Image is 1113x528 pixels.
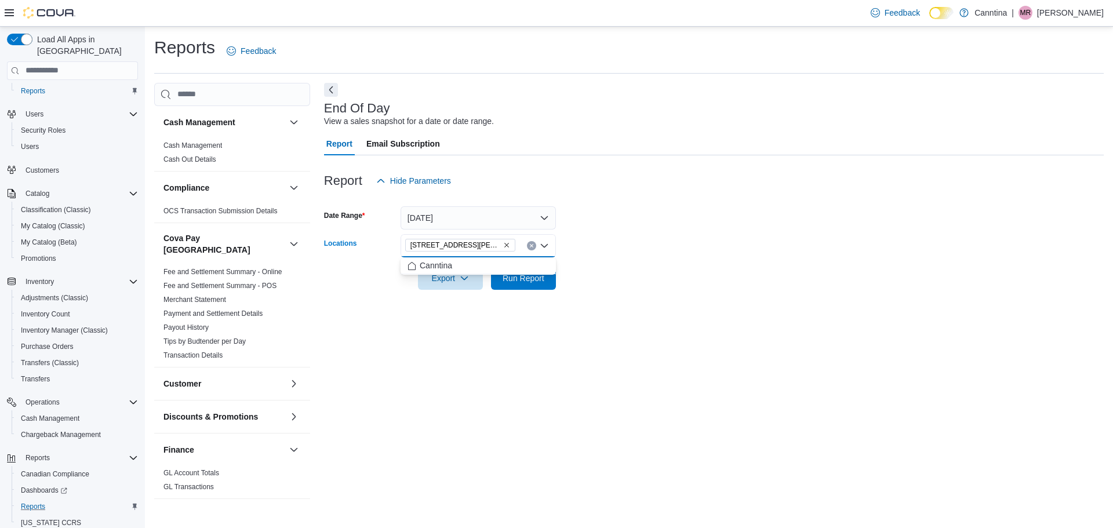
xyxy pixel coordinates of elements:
h3: Customer [163,378,201,389]
span: Fee and Settlement Summary - POS [163,281,277,290]
span: Inventory Count [16,307,138,321]
button: Run Report [491,267,556,290]
p: [PERSON_NAME] [1037,6,1104,20]
a: Customers [21,163,64,177]
a: Reports [16,84,50,98]
a: OCS Transaction Submission Details [163,207,278,215]
span: Users [26,110,43,119]
button: Catalog [2,185,143,202]
span: Classification (Classic) [16,203,138,217]
a: Payment and Settlement Details [163,309,263,318]
button: Purchase Orders [12,338,143,355]
div: Cash Management [154,139,310,171]
span: Export [425,267,476,290]
a: Inventory Count [16,307,75,321]
a: My Catalog (Classic) [16,219,90,233]
span: Inventory Manager (Classic) [21,326,108,335]
span: Reports [26,453,50,463]
a: Transfers (Classic) [16,356,83,370]
button: Classification (Classic) [12,202,143,218]
button: Close list of options [540,241,549,250]
span: OCS Transaction Submission Details [163,206,278,216]
button: Hide Parameters [372,169,456,192]
a: Reports [16,500,50,514]
label: Date Range [324,211,365,220]
a: Purchase Orders [16,340,78,354]
button: Compliance [287,181,301,195]
div: Choose from the following options [401,257,556,274]
a: Dashboards [16,483,72,497]
a: Payout History [163,323,209,332]
a: Merchant Statement [163,296,226,304]
button: Users [2,106,143,122]
span: MR [1020,6,1031,20]
button: Adjustments (Classic) [12,290,143,306]
button: Operations [2,394,143,410]
span: Dashboards [21,486,67,495]
button: Discounts & Promotions [287,410,301,424]
span: Classification (Classic) [21,205,91,214]
input: Dark Mode [929,7,954,19]
span: GL Account Totals [163,468,219,478]
button: My Catalog (Classic) [12,218,143,234]
button: Finance [287,443,301,457]
button: Customer [163,378,285,389]
h3: Report [324,174,362,188]
button: Customers [2,162,143,179]
a: Adjustments (Classic) [16,291,93,305]
span: Report [326,132,352,155]
span: My Catalog (Classic) [21,221,85,231]
button: Cash Management [163,116,285,128]
span: Promotions [16,252,138,265]
h3: Cova Pay [GEOGRAPHIC_DATA] [163,232,285,256]
button: Finance [163,444,285,456]
img: Cova [23,7,75,19]
span: Canntina [420,260,452,271]
span: My Catalog (Beta) [21,238,77,247]
div: Compliance [154,204,310,223]
span: [STREET_ADDRESS][PERSON_NAME] [410,239,501,251]
a: Transaction Details [163,351,223,359]
a: Cash Management [16,412,84,425]
div: View a sales snapshot for a date or date range. [324,115,494,128]
h3: Finance [163,444,194,456]
span: Run Report [503,272,544,284]
a: Security Roles [16,123,70,137]
span: Inventory [21,275,138,289]
a: Fee and Settlement Summary - Online [163,268,282,276]
span: Chargeback Management [21,430,101,439]
span: Canadian Compliance [21,469,89,479]
span: Payout History [163,323,209,332]
button: Users [21,107,48,121]
a: Transfers [16,372,54,386]
a: Cash Out Details [163,155,216,163]
span: Users [21,142,39,151]
button: Inventory [21,275,59,289]
span: Chargeback Management [16,428,138,442]
a: Users [16,140,43,154]
span: Merchant Statement [163,295,226,304]
span: Hide Parameters [390,175,451,187]
a: Tips by Budtender per Day [163,337,246,345]
span: Reports [16,84,138,98]
button: Chargeback Management [12,427,143,443]
h3: Compliance [163,182,209,194]
button: Cash Management [287,115,301,129]
span: Reports [21,86,45,96]
button: Next [324,83,338,97]
button: Remove 725 Nelson Street from selection in this group [503,242,510,249]
button: My Catalog (Beta) [12,234,143,250]
button: Security Roles [12,122,143,139]
span: Payment and Settlement Details [163,309,263,318]
span: Transfers [16,372,138,386]
span: Reports [21,451,138,465]
span: Operations [26,398,60,407]
span: Transfers (Classic) [21,358,79,367]
a: Promotions [16,252,61,265]
span: Canadian Compliance [16,467,138,481]
span: Catalog [26,189,49,198]
button: Inventory Count [12,306,143,322]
